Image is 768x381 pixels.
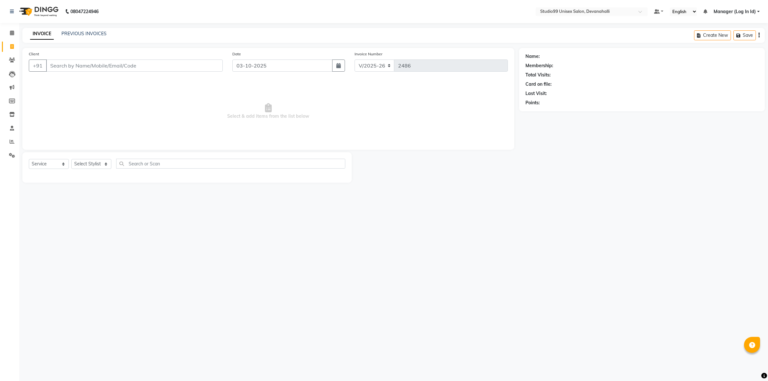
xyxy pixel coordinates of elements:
a: INVOICE [30,28,54,40]
img: logo [16,3,60,20]
label: Invoice Number [355,51,382,57]
input: Search by Name/Mobile/Email/Code [46,60,223,72]
div: Card on file: [525,81,552,88]
div: Name: [525,53,540,60]
label: Client [29,51,39,57]
div: Points: [525,99,540,106]
button: Create New [694,30,731,40]
span: Select & add items from the list below [29,79,508,143]
button: Save [733,30,756,40]
div: Last Visit: [525,90,547,97]
div: Total Visits: [525,72,551,78]
a: PREVIOUS INVOICES [61,31,107,36]
b: 08047224946 [70,3,99,20]
button: +91 [29,60,47,72]
input: Search or Scan [116,159,345,169]
div: Membership: [525,62,553,69]
span: Manager (Log In Id) [714,8,756,15]
label: Date [232,51,241,57]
